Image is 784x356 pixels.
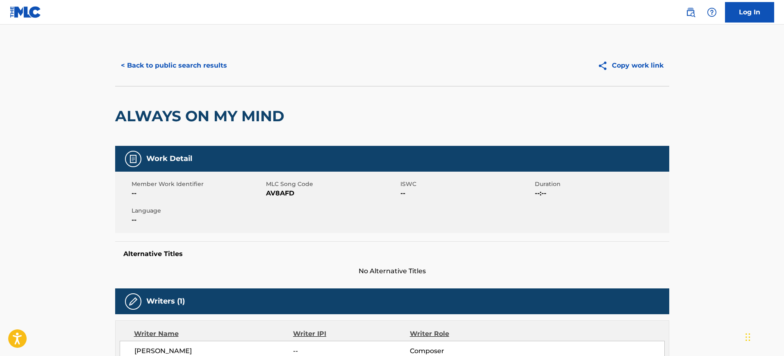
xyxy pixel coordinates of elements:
span: No Alternative Titles [115,266,669,276]
span: Duration [535,180,667,188]
img: help [707,7,717,17]
button: < Back to public search results [115,55,233,76]
img: MLC Logo [10,6,41,18]
button: Copy work link [592,55,669,76]
div: Writer IPI [293,329,410,339]
a: Log In [725,2,774,23]
span: [PERSON_NAME] [134,346,293,356]
img: Writers [128,297,138,306]
span: ISWC [400,180,533,188]
span: -- [293,346,409,356]
span: MLC Song Code [266,180,398,188]
div: Help [704,4,720,20]
span: -- [132,215,264,225]
img: Copy work link [598,61,612,71]
h5: Writers (1) [146,297,185,306]
h5: Work Detail [146,154,192,163]
iframe: Resource Center [761,232,784,298]
img: search [686,7,695,17]
div: Writer Name [134,329,293,339]
iframe: Chat Widget [743,317,784,356]
a: Public Search [682,4,699,20]
span: Language [132,206,264,215]
span: -- [400,188,533,198]
h2: ALWAYS ON MY MIND [115,107,289,125]
div: Writer Role [410,329,516,339]
h5: Alternative Titles [123,250,661,258]
span: Member Work Identifier [132,180,264,188]
span: --:-- [535,188,667,198]
div: Drag [745,325,750,349]
span: AV8AFD [266,188,398,198]
img: Work Detail [128,154,138,164]
span: Composer [410,346,516,356]
span: -- [132,188,264,198]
